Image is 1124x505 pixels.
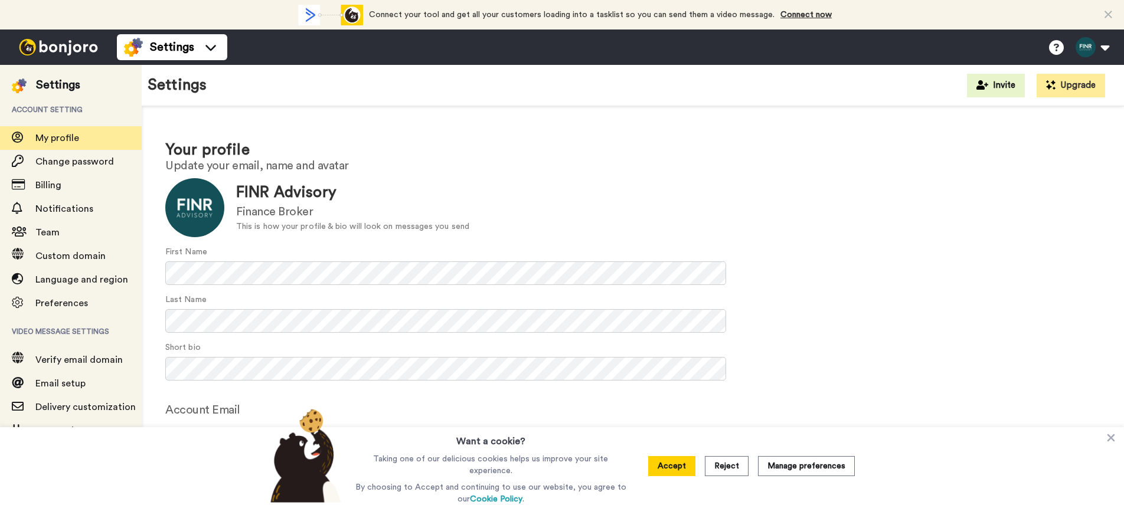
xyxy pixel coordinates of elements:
[35,275,128,284] span: Language and region
[165,246,207,258] label: First Name
[298,5,363,25] div: animation
[165,294,207,306] label: Last Name
[369,11,775,19] span: Connect your tool and get all your customers loading into a tasklist so you can send them a video...
[236,204,469,221] div: Finance Broker
[236,182,469,204] div: FINR Advisory
[352,453,629,477] p: Taking one of our delicious cookies helps us improve your site experience.
[456,427,525,448] h3: Want a cookie?
[35,379,86,388] span: Email setup
[165,425,1100,437] span: Use this to log in - note that this is not necessarily your sending email
[35,204,93,214] span: Notifications
[165,159,1100,172] h2: Update your email, name and avatar
[124,38,143,57] img: settings-colored.svg
[780,11,832,19] a: Connect now
[35,251,106,261] span: Custom domain
[14,39,103,55] img: bj-logo-header-white.svg
[705,456,749,476] button: Reject
[470,495,522,503] a: Cookie Policy
[150,39,194,55] span: Settings
[35,426,106,435] span: Integrations API
[352,481,629,505] p: By choosing to Accept and continuing to use our website, you agree to our .
[648,456,695,476] button: Accept
[165,342,201,354] label: Short bio
[260,408,347,503] img: bear-with-cookie.png
[165,401,240,419] label: Account Email
[35,402,136,412] span: Delivery customization
[36,77,80,93] div: Settings
[1037,74,1105,97] button: Upgrade
[35,228,60,237] span: Team
[758,456,855,476] button: Manage preferences
[35,355,123,365] span: Verify email domain
[35,299,88,308] span: Preferences
[148,77,207,94] h1: Settings
[35,181,61,190] span: Billing
[236,221,469,233] div: This is how your profile & bio will look on messages you send
[967,74,1025,97] button: Invite
[165,142,1100,159] h1: Your profile
[12,78,27,93] img: settings-colored.svg
[35,157,114,166] span: Change password
[35,133,79,143] span: My profile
